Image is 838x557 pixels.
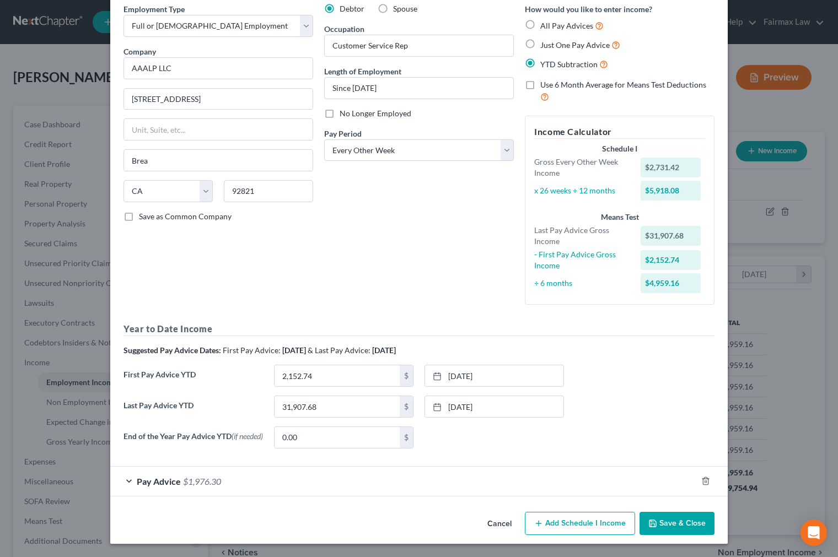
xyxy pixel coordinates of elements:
[308,345,370,355] span: & Last Pay Advice:
[400,365,413,386] div: $
[534,212,705,223] div: Means Test
[640,512,715,535] button: Save & Close
[801,520,827,546] div: Open Intercom Messenger
[400,427,413,448] div: $
[534,125,705,139] h5: Income Calculator
[123,57,313,79] input: Search company by name...
[400,396,413,417] div: $
[139,212,232,221] span: Save as Common Company
[223,345,281,355] span: First Pay Advice:
[525,512,635,535] button: Add Schedule I Income
[529,156,635,179] div: Gross Every Other Week Income
[123,4,185,14] span: Employment Type
[529,225,635,247] div: Last Pay Advice Gross Income
[540,40,610,50] span: Just One Pay Advice
[137,476,181,486] span: Pay Advice
[529,249,635,271] div: - First Pay Advice Gross Income
[124,89,313,110] input: Enter address...
[232,431,263,441] span: (if needed)
[275,427,400,448] input: 0.00
[183,476,221,486] span: $1,976.30
[529,278,635,289] div: ÷ 6 months
[425,365,563,386] a: [DATE]
[340,4,364,13] span: Debtor
[540,80,706,89] span: Use 6 Month Average for Means Test Deductions
[324,129,362,138] span: Pay Period
[324,66,401,77] label: Length of Employment
[123,47,156,56] span: Company
[325,78,513,99] input: ex: 2 years
[118,396,268,426] label: Last Pay Advice YTD
[529,185,635,196] div: x 26 weeks ÷ 12 months
[641,250,701,270] div: $2,152.74
[393,4,417,13] span: Spouse
[641,181,701,201] div: $5,918.08
[479,513,520,535] button: Cancel
[118,365,268,396] label: First Pay Advice YTD
[124,119,313,140] input: Unit, Suite, etc...
[123,345,221,355] strong: Suggested Pay Advice Dates:
[224,180,313,202] input: Enter zip...
[275,365,400,386] input: 0.00
[534,143,705,154] div: Schedule I
[124,150,313,171] input: Enter city...
[340,109,411,118] span: No Longer Employed
[123,322,715,336] h5: Year to Date Income
[641,273,701,293] div: $4,959.16
[275,396,400,417] input: 0.00
[425,396,563,417] a: [DATE]
[325,35,513,56] input: --
[641,226,701,246] div: $31,907.68
[540,60,598,69] span: YTD Subtraction
[540,21,593,30] span: All Pay Advices
[282,345,306,355] strong: [DATE]
[118,426,268,457] label: End of the Year Pay Advice YTD
[641,158,701,177] div: $2,731.42
[372,345,396,355] strong: [DATE]
[324,23,364,35] label: Occupation
[525,3,652,15] label: How would you like to enter income?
